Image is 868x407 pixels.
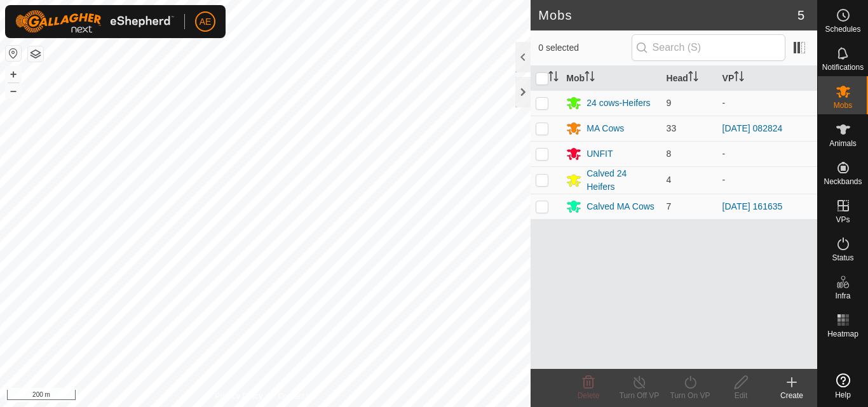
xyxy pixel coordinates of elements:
[538,41,631,55] span: 0 selected
[717,166,817,194] td: -
[661,66,717,91] th: Head
[28,46,43,62] button: Map Layers
[836,216,850,224] span: VPs
[717,90,817,116] td: -
[797,6,804,25] span: 5
[722,201,783,211] a: [DATE] 161635
[6,46,21,61] button: Reset Map
[587,97,650,110] div: 24 cows-Heifers
[632,34,785,61] input: Search (S)
[215,390,263,402] a: Privacy Policy
[827,330,858,338] span: Heatmap
[667,98,672,108] span: 9
[734,73,744,83] p-sorticon: Activate to sort
[667,149,672,159] span: 8
[667,201,672,211] span: 7
[6,67,21,82] button: +
[278,390,315,402] a: Contact Us
[818,368,868,404] a: Help
[717,141,817,166] td: -
[829,140,857,147] span: Animals
[715,390,766,401] div: Edit
[587,122,624,135] div: MA Cows
[585,73,595,83] p-sorticon: Activate to sort
[832,254,853,262] span: Status
[667,175,672,185] span: 4
[834,102,852,109] span: Mobs
[766,390,817,401] div: Create
[717,66,817,91] th: VP
[6,83,21,98] button: –
[667,123,677,133] span: 33
[722,123,783,133] a: [DATE] 082824
[561,66,661,91] th: Mob
[578,391,600,400] span: Delete
[15,10,174,33] img: Gallagher Logo
[688,73,698,83] p-sorticon: Activate to sort
[824,178,862,185] span: Neckbands
[825,25,860,33] span: Schedules
[587,167,656,194] div: Calved 24 Heifers
[835,391,851,399] span: Help
[548,73,559,83] p-sorticon: Activate to sort
[200,15,212,29] span: AE
[822,63,864,71] span: Notifications
[614,390,665,401] div: Turn Off VP
[538,8,797,23] h2: Mobs
[587,200,654,213] div: Calved MA Cows
[835,292,850,300] span: Infra
[665,390,715,401] div: Turn On VP
[587,147,613,161] div: UNFIT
